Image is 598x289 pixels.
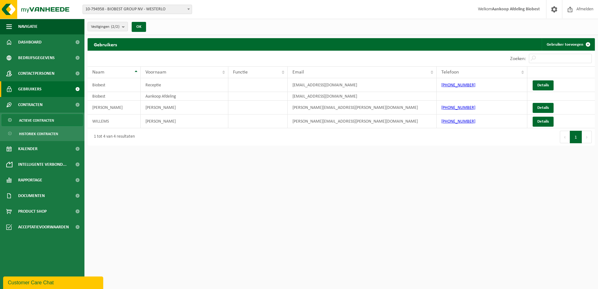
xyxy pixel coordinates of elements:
[233,70,248,75] span: Functie
[88,38,123,50] h2: Gebruikers
[542,38,594,51] a: Gebruiker toevoegen
[292,70,304,75] span: Email
[88,78,141,92] td: Biobest
[18,81,42,97] span: Gebruikers
[19,128,58,140] span: Historiek contracten
[111,25,119,29] count: (2/2)
[510,56,526,61] label: Zoeken:
[132,22,146,32] button: OK
[18,50,55,66] span: Bedrijfsgegevens
[18,66,54,81] span: Contactpersonen
[441,105,475,110] a: [PHONE_NUMBER]
[441,83,475,88] a: [PHONE_NUMBER]
[441,119,475,124] a: [PHONE_NUMBER]
[141,114,228,128] td: [PERSON_NAME]
[533,103,554,113] a: Details
[88,92,141,101] td: Biobest
[18,172,42,188] span: Rapportage
[560,131,570,143] button: Previous
[288,114,437,128] td: [PERSON_NAME][EMAIL_ADDRESS][PERSON_NAME][DOMAIN_NAME]
[582,131,592,143] button: Next
[441,70,459,75] span: Telefoon
[91,131,135,143] div: 1 tot 4 van 4 resultaten
[91,22,119,32] span: Vestigingen
[141,78,228,92] td: Receptie
[533,117,554,127] a: Details
[18,204,47,219] span: Product Shop
[18,34,42,50] span: Dashboard
[3,275,104,289] iframe: chat widget
[19,114,54,126] span: Actieve contracten
[2,114,83,126] a: Actieve contracten
[570,131,582,143] button: 1
[18,219,69,235] span: Acceptatievoorwaarden
[18,19,38,34] span: Navigatie
[141,92,228,101] td: Aankoop Afdeling
[18,157,67,172] span: Intelligente verbond...
[141,101,228,114] td: [PERSON_NAME]
[83,5,192,14] span: 10-794958 - BIOBEST GROUP NV - WESTERLO
[533,80,554,90] a: Details
[18,188,45,204] span: Documenten
[92,70,104,75] span: Naam
[88,114,141,128] td: WILLEMS
[2,128,83,139] a: Historiek contracten
[18,141,38,157] span: Kalender
[145,70,166,75] span: Voornaam
[88,101,141,114] td: [PERSON_NAME]
[88,22,128,31] button: Vestigingen(2/2)
[492,7,540,12] strong: Aankoop Afdeling Biobest
[288,78,437,92] td: [EMAIL_ADDRESS][DOMAIN_NAME]
[18,97,43,113] span: Contracten
[288,92,437,101] td: [EMAIL_ADDRESS][DOMAIN_NAME]
[288,101,437,114] td: [PERSON_NAME][EMAIL_ADDRESS][PERSON_NAME][DOMAIN_NAME]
